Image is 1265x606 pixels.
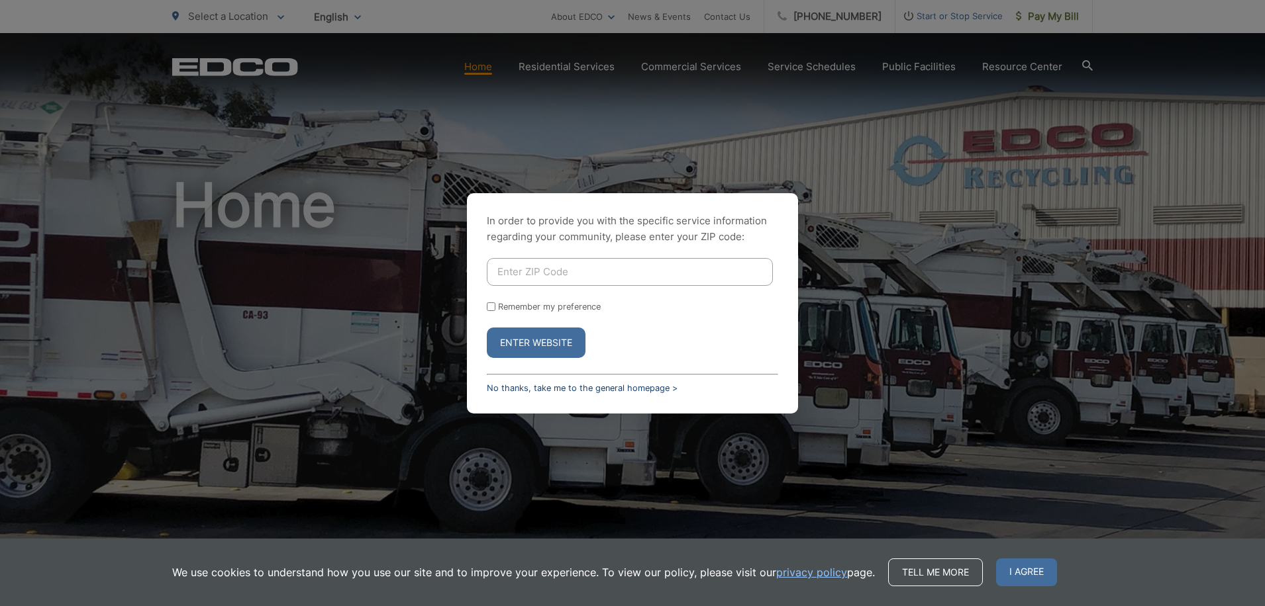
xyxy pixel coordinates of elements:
button: Enter Website [487,327,585,358]
input: Enter ZIP Code [487,258,773,286]
a: Tell me more [888,558,983,586]
p: We use cookies to understand how you use our site and to improve your experience. To view our pol... [172,564,875,580]
a: No thanks, take me to the general homepage > [487,383,678,393]
a: privacy policy [776,564,847,580]
p: In order to provide you with the specific service information regarding your community, please en... [487,213,778,245]
span: I agree [996,558,1057,586]
label: Remember my preference [498,302,601,312]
